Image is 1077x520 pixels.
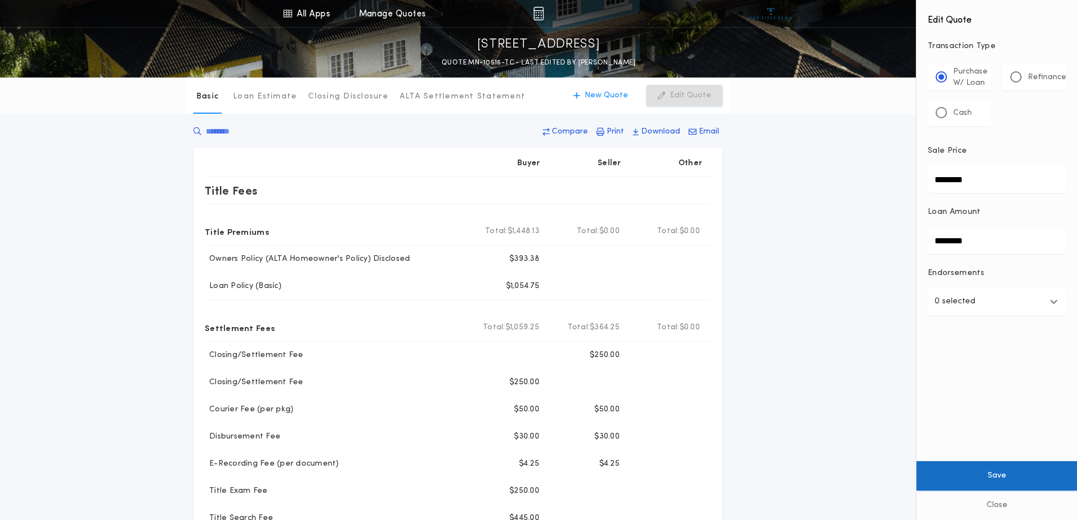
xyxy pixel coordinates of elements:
[641,126,680,137] p: Download
[308,91,388,102] p: Closing Disclosure
[539,122,591,142] button: Compare
[928,207,981,218] p: Loan Amount
[205,253,410,265] p: Owners Policy (ALTA Homeowner's Policy) Disclosed
[1028,72,1066,83] p: Refinance
[593,122,628,142] button: Print
[196,91,219,102] p: Basic
[590,322,620,333] span: $364.25
[509,485,539,497] p: $250.00
[483,322,505,333] b: Total:
[607,126,624,137] p: Print
[517,158,540,169] p: Buyer
[594,431,620,442] p: $30.00
[680,226,700,237] span: $0.00
[585,90,628,101] p: New Quote
[599,226,620,237] span: $0.00
[646,85,723,106] button: Edit Quote
[205,377,304,388] p: Closing/Settlement Fee
[750,8,792,19] img: vs-icon
[598,158,621,169] p: Seller
[928,227,1066,254] input: Loan Amount
[680,322,700,333] span: $0.00
[205,431,280,442] p: Disbursement Fee
[505,322,539,333] span: $1,059.25
[599,458,620,470] p: $4.25
[953,66,988,89] p: Purchase W/ Loan
[205,350,304,361] p: Closing/Settlement Fee
[508,226,539,237] span: $1,448.13
[577,226,599,237] b: Total:
[552,126,588,137] p: Compare
[509,377,539,388] p: $250.00
[928,288,1066,315] button: 0 selected
[442,57,635,68] p: QUOTE MN-10516-TC - LAST EDITED BY [PERSON_NAME]
[205,458,339,470] p: E-Recording Fee (per document)
[519,458,539,470] p: $4.25
[657,322,680,333] b: Total:
[509,253,539,265] p: $393.38
[205,281,282,292] p: Loan Policy (Basic)
[928,7,1066,27] h4: Edit Quote
[205,404,293,415] p: Courier Fee (per pkg)
[916,491,1077,520] button: Close
[699,126,719,137] p: Email
[928,145,967,157] p: Sale Price
[594,404,620,415] p: $50.00
[205,182,258,200] p: Title Fees
[928,41,1066,52] p: Transaction Type
[514,404,539,415] p: $50.00
[657,226,680,237] b: Total:
[205,222,269,240] p: Title Premiums
[678,158,702,169] p: Other
[590,350,620,361] p: $250.00
[670,90,711,101] p: Edit Quote
[233,91,297,102] p: Loan Estimate
[477,36,600,54] p: [STREET_ADDRESS]
[400,91,525,102] p: ALTA Settlement Statement
[935,295,975,308] p: 0 selected
[568,322,590,333] b: Total:
[928,166,1066,193] input: Sale Price
[629,122,684,142] button: Download
[205,485,268,497] p: Title Exam Fee
[514,431,539,442] p: $30.00
[485,226,508,237] b: Total:
[685,122,723,142] button: Email
[506,281,539,292] p: $1,054.75
[916,461,1077,491] button: Save
[928,268,1066,279] p: Endorsements
[205,319,275,337] p: Settlement Fees
[533,7,544,20] img: img
[562,85,639,106] button: New Quote
[953,108,972,119] p: Cash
